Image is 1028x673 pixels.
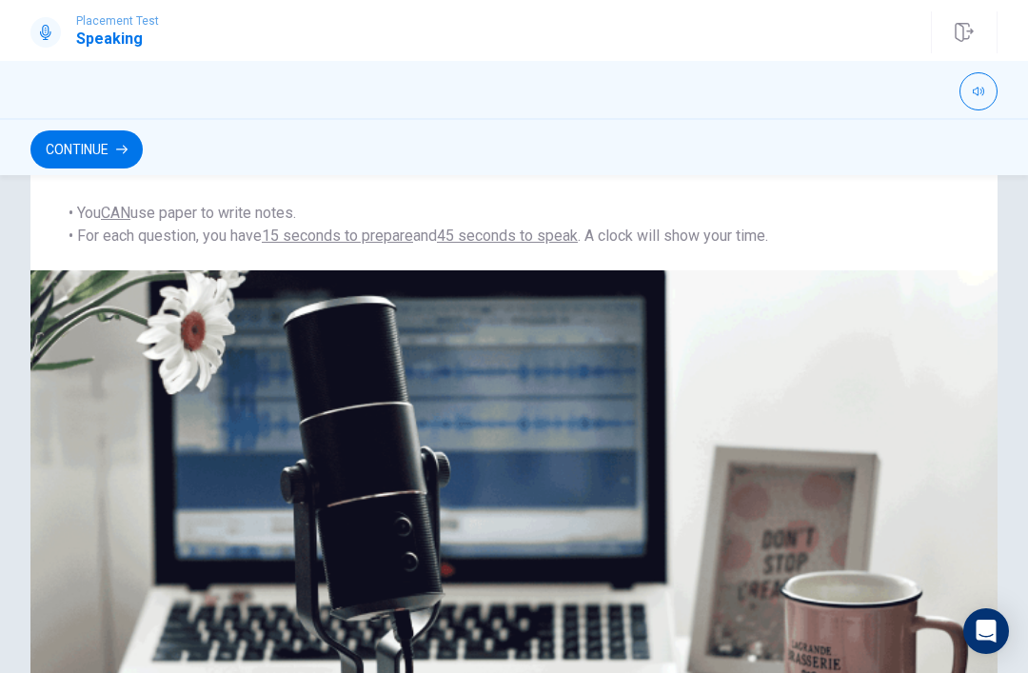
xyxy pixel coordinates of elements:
button: Continue [30,130,143,168]
h1: Speaking [76,28,159,50]
div: Open Intercom Messenger [963,608,1009,654]
u: 45 seconds to speak [437,227,578,245]
u: 15 seconds to prepare [262,227,413,245]
u: CAN [101,204,130,222]
span: Placement Test [76,14,159,28]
